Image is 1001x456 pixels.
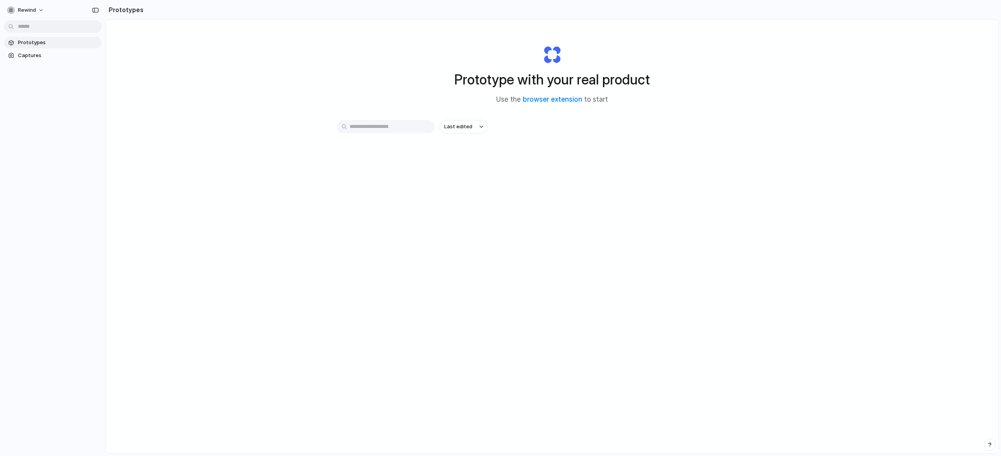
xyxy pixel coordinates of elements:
button: Rewind [4,4,48,16]
a: browser extension [523,95,582,103]
h1: Prototype with your real product [454,69,650,90]
span: Last edited [444,123,472,131]
a: Captures [4,50,102,61]
a: Prototypes [4,37,102,48]
span: Use the to start [496,95,608,105]
span: Captures [18,52,99,59]
button: Last edited [440,120,488,133]
h2: Prototypes [106,5,144,14]
span: Rewind [18,6,36,14]
span: Prototypes [18,39,99,47]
